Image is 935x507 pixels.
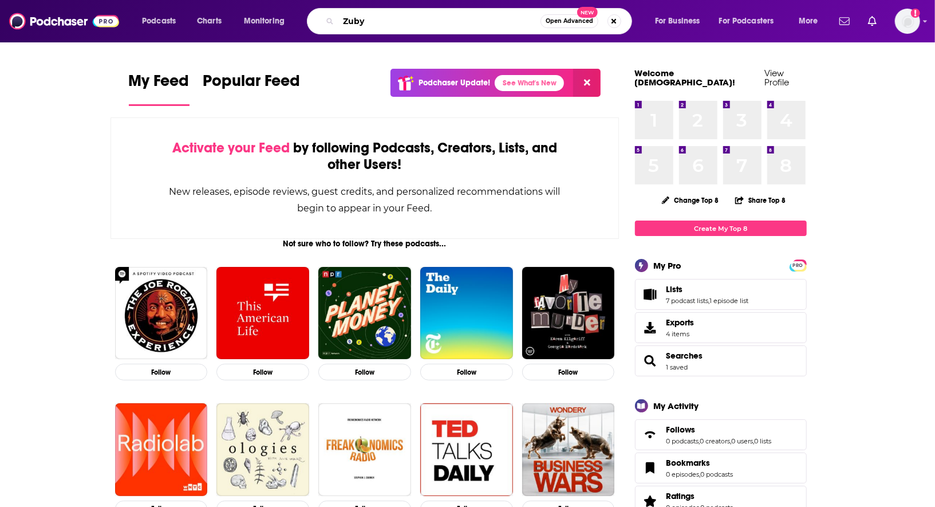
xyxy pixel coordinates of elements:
a: Lists [666,284,749,294]
button: Open AdvancedNew [541,14,598,28]
a: View Profile [764,68,789,88]
a: Lists [639,286,662,302]
svg: Add a profile image [911,9,920,18]
button: open menu [236,12,299,30]
button: open menu [134,12,191,30]
div: Not sure who to follow? Try these podcasts... [111,239,620,249]
img: Podchaser - Follow, Share and Rate Podcasts [9,10,119,32]
div: My Activity [654,400,699,411]
a: Searches [639,353,662,369]
img: My Favorite Murder with Karen Kilgariff and Georgia Hardstark [522,267,615,360]
button: Follow [420,364,513,380]
span: Logged in as BogaardsPR [895,9,920,34]
span: Lists [666,284,683,294]
span: 4 items [666,330,695,338]
span: , [753,437,755,445]
a: Popular Feed [203,71,301,106]
img: Radiolab [115,403,208,496]
span: , [731,437,732,445]
a: 0 podcasts [701,470,733,478]
button: Show profile menu [895,9,920,34]
a: 1 episode list [710,297,749,305]
span: Open Advanced [546,18,593,24]
span: Activate your Feed [172,139,290,156]
a: Follows [639,427,662,443]
a: 0 podcasts [666,437,699,445]
a: 0 episodes [666,470,700,478]
img: TED Talks Daily [420,403,513,496]
a: Ratings [666,491,733,501]
button: Change Top 8 [655,193,726,207]
a: Create My Top 8 [635,221,807,236]
span: , [699,437,700,445]
p: Podchaser Update! [419,78,490,88]
a: 7 podcast lists [666,297,709,305]
a: See What's New [495,75,564,91]
img: Freakonomics Radio [318,403,411,496]
img: The Joe Rogan Experience [115,267,208,360]
button: open menu [647,12,715,30]
div: by following Podcasts, Creators, Lists, and other Users! [168,140,562,173]
a: Charts [190,12,228,30]
span: Charts [197,13,222,29]
div: My Pro [654,260,682,271]
span: PRO [791,261,805,270]
span: Monitoring [244,13,285,29]
img: The Daily [420,267,513,360]
span: Follows [635,419,807,450]
a: My Feed [129,71,190,106]
button: open menu [791,12,833,30]
span: , [709,297,710,305]
img: Business Wars [522,403,615,496]
span: Lists [635,279,807,310]
button: open menu [712,12,791,30]
span: Exports [666,317,695,328]
div: New releases, episode reviews, guest credits, and personalized recommendations will begin to appe... [168,183,562,217]
a: Bookmarks [639,460,662,476]
a: Show notifications dropdown [863,11,881,31]
a: PRO [791,261,805,269]
img: Ologies with Alie Ward [216,403,309,496]
span: My Feed [129,71,190,97]
div: Search podcasts, credits, & more... [318,8,643,34]
a: 1 saved [666,363,688,371]
span: Searches [635,345,807,376]
a: 0 users [732,437,753,445]
span: For Business [655,13,700,29]
a: Follows [666,425,772,435]
span: For Podcasters [719,13,774,29]
span: Bookmarks [666,458,711,468]
a: Show notifications dropdown [835,11,854,31]
span: Follows [666,425,696,435]
span: Exports [639,320,662,336]
span: New [577,7,598,18]
span: Ratings [666,491,695,501]
img: User Profile [895,9,920,34]
button: Follow [522,364,615,380]
button: Share Top 8 [735,189,786,211]
img: This American Life [216,267,309,360]
img: Planet Money [318,267,411,360]
button: Follow [115,364,208,380]
span: More [799,13,818,29]
button: Follow [216,364,309,380]
span: Bookmarks [635,453,807,484]
a: Exports [635,312,807,343]
a: Bookmarks [666,458,733,468]
button: Follow [318,364,411,380]
a: Searches [666,351,703,361]
span: Popular Feed [203,71,301,97]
